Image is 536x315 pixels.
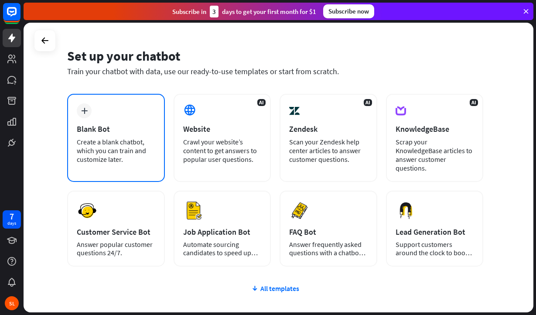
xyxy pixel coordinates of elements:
[5,296,19,310] div: SL
[7,3,33,30] button: Open LiveChat chat widget
[77,227,155,237] div: Customer Service Bot
[77,124,155,134] div: Blank Bot
[396,240,474,257] div: Support customers around the clock to boost sales.
[289,240,368,257] div: Answer frequently asked questions with a chatbot and save your time.
[210,6,218,17] div: 3
[183,137,262,164] div: Crawl your website’s content to get answers to popular user questions.
[289,137,368,164] div: Scan your Zendesk help center articles to answer customer questions.
[183,124,262,134] div: Website
[289,227,368,237] div: FAQ Bot
[77,137,155,164] div: Create a blank chatbot, which you can train and customize later.
[396,227,474,237] div: Lead Generation Bot
[470,99,478,106] span: AI
[183,240,262,257] div: Automate sourcing candidates to speed up your hiring process.
[10,212,14,220] div: 7
[3,210,21,229] a: 7 days
[172,6,316,17] div: Subscribe in days to get your first month for $1
[67,48,483,64] div: Set up your chatbot
[257,99,266,106] span: AI
[67,66,483,76] div: Train your chatbot with data, use our ready-to-use templates or start from scratch.
[323,4,374,18] div: Subscribe now
[81,108,88,114] i: plus
[67,284,483,293] div: All templates
[396,124,474,134] div: KnowledgeBase
[364,99,372,106] span: AI
[7,220,16,226] div: days
[289,124,368,134] div: Zendesk
[396,137,474,172] div: Scrap your KnowledgeBase articles to answer customer questions.
[183,227,262,237] div: Job Application Bot
[77,240,155,257] div: Answer popular customer questions 24/7.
